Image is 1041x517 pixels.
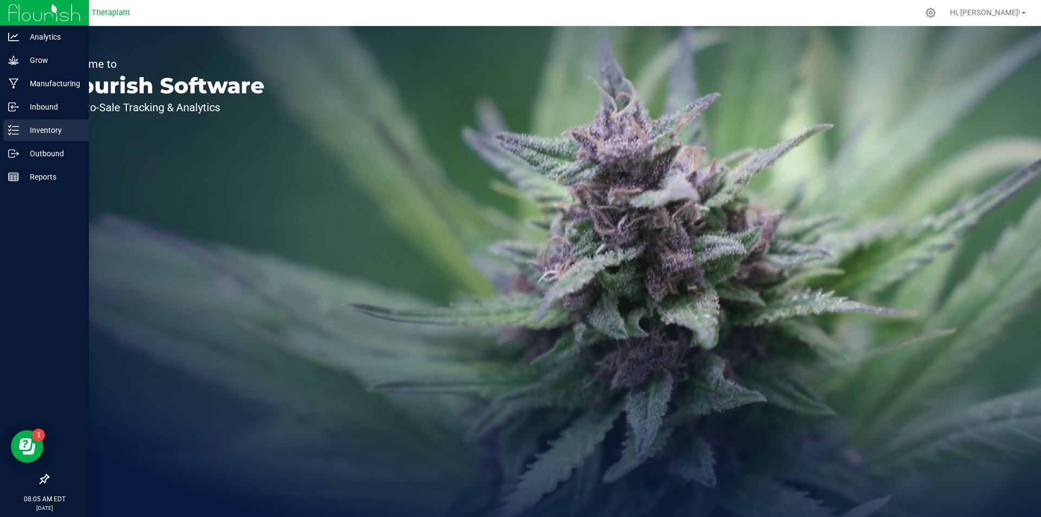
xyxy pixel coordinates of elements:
[950,8,1020,17] span: Hi, [PERSON_NAME]!
[59,75,265,97] p: Flourish Software
[5,494,84,504] p: 08:05 AM EDT
[8,171,19,182] inline-svg: Reports
[8,101,19,112] inline-svg: Inbound
[19,54,84,67] p: Grow
[19,124,84,137] p: Inventory
[59,102,265,113] p: Seed-to-Sale Tracking & Analytics
[92,8,130,17] span: Theraplant
[11,430,43,463] iframe: Resource center
[19,30,84,43] p: Analytics
[8,148,19,159] inline-svg: Outbound
[19,147,84,160] p: Outbound
[924,8,937,18] div: Manage settings
[32,429,45,442] iframe: Resource center unread badge
[8,31,19,42] inline-svg: Analytics
[5,504,84,512] p: [DATE]
[19,100,84,113] p: Inbound
[8,55,19,66] inline-svg: Grow
[19,170,84,183] p: Reports
[8,125,19,136] inline-svg: Inventory
[19,77,84,90] p: Manufacturing
[59,59,265,69] p: Welcome to
[8,78,19,89] inline-svg: Manufacturing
